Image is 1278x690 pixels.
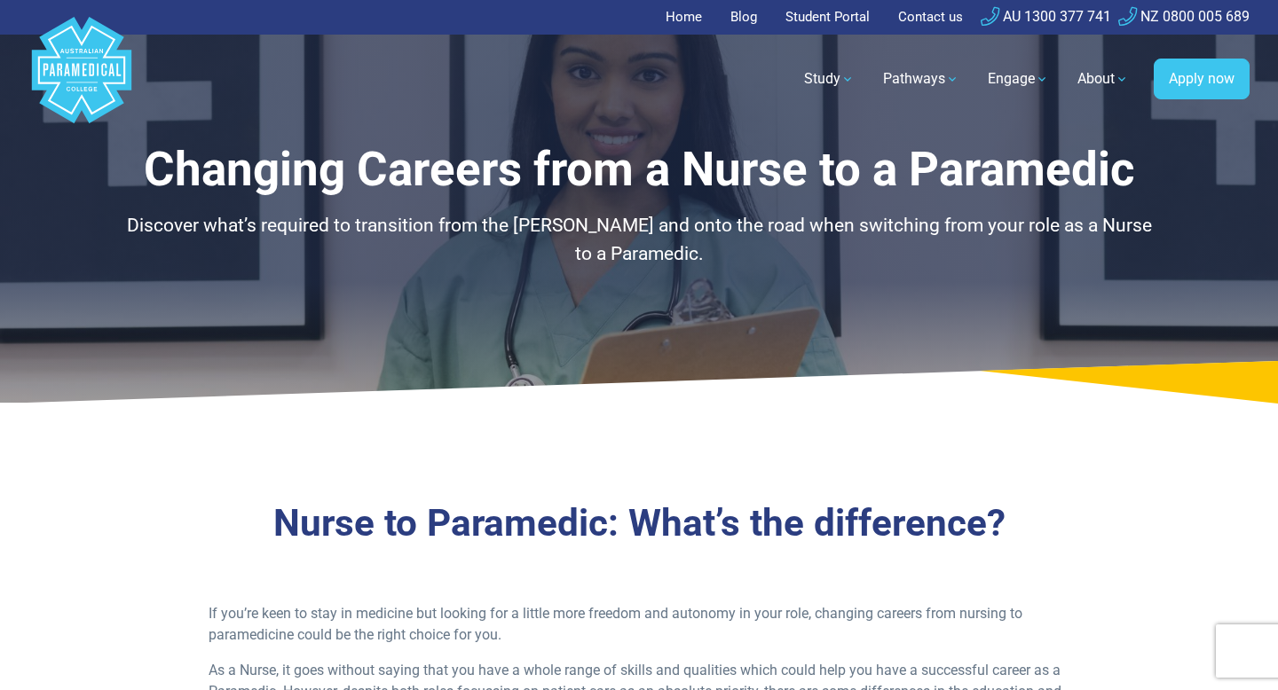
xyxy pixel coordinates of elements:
span: If you’re keen to stay in medicine but looking for a little more freedom and autonomy in your rol... [209,605,1022,643]
a: Engage [977,54,1060,104]
a: Pathways [872,54,970,104]
span: Discover what’s required to transition from the [PERSON_NAME] and onto the road when switching fr... [127,215,1152,264]
a: Study [793,54,865,104]
a: Australian Paramedical College [28,35,135,124]
a: About [1067,54,1140,104]
a: NZ 0800 005 689 [1118,8,1250,25]
a: Apply now [1154,59,1250,99]
h1: Changing Careers from a Nurse to a Paramedic [120,142,1158,198]
h3: Nurse to Paramedic: What’s the difference? [120,501,1158,546]
a: AU 1300 377 741 [981,8,1111,25]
